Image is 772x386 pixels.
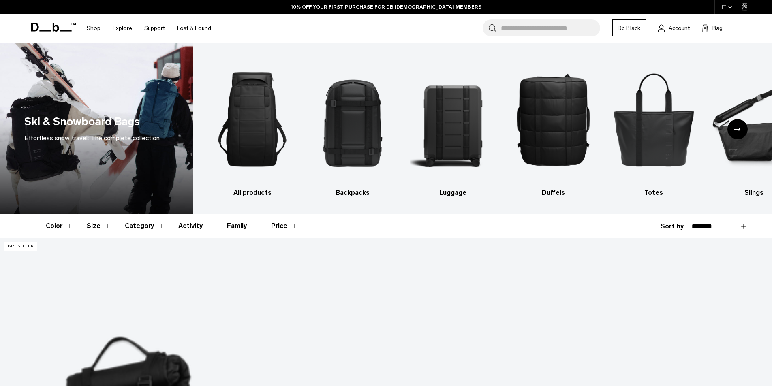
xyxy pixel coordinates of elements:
[310,55,396,198] li: 2 / 10
[125,214,165,238] button: Toggle Filter
[410,55,496,198] a: Db Luggage
[510,188,597,198] h3: Duffels
[24,113,140,130] h1: Ski & Snowboard Bags
[4,242,37,251] p: Bestseller
[658,23,690,33] a: Account
[209,188,295,198] h3: All products
[310,55,396,184] img: Db
[727,119,748,139] div: Next slide
[611,188,697,198] h3: Totes
[410,188,496,198] h3: Luggage
[712,24,723,32] span: Bag
[310,188,396,198] h3: Backpacks
[702,23,723,33] button: Bag
[24,134,161,142] span: Effortless snow travel: The complete collection.
[612,19,646,36] a: Db Black
[510,55,597,198] a: Db Duffels
[81,14,217,43] nav: Main Navigation
[611,55,697,198] li: 5 / 10
[310,55,396,198] a: Db Backpacks
[227,214,258,238] button: Toggle Filter
[510,55,597,198] li: 4 / 10
[87,14,101,43] a: Shop
[177,14,211,43] a: Lost & Found
[46,214,74,238] button: Toggle Filter
[178,214,214,238] button: Toggle Filter
[291,3,481,11] a: 10% OFF YOUR FIRST PURCHASE FOR DB [DEMOGRAPHIC_DATA] MEMBERS
[611,55,697,184] img: Db
[209,55,295,184] img: Db
[113,14,132,43] a: Explore
[87,214,112,238] button: Toggle Filter
[410,55,496,198] li: 3 / 10
[209,55,295,198] a: Db All products
[510,55,597,184] img: Db
[144,14,165,43] a: Support
[271,214,299,238] button: Toggle Price
[209,55,295,198] li: 1 / 10
[669,24,690,32] span: Account
[611,55,697,198] a: Db Totes
[410,55,496,184] img: Db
